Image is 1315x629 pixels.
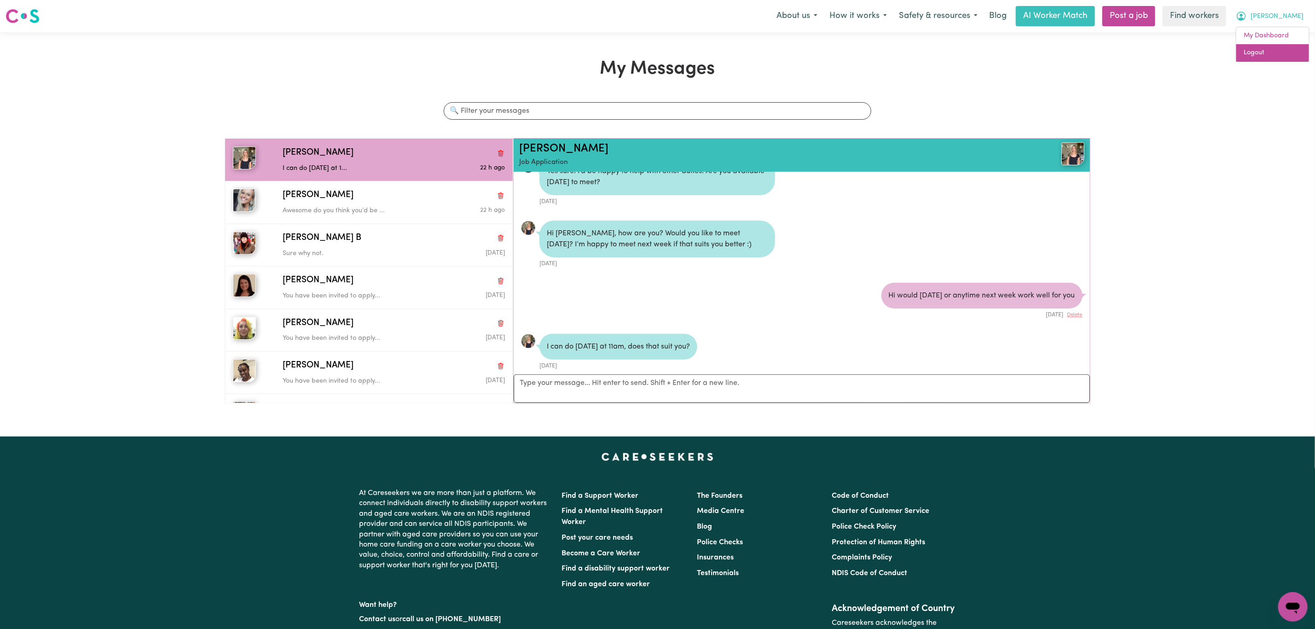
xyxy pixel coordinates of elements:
a: Find workers [1163,6,1226,26]
img: Julia B [233,189,256,212]
a: Careseekers logo [6,6,40,27]
h2: Acknowledgement of Country [832,603,956,614]
span: Message sent on July 3, 2025 [486,378,505,384]
a: Find a Mental Health Support Worker [562,507,663,526]
button: About us [770,6,823,26]
a: Blog [984,6,1012,26]
button: Delete conversation [497,317,505,329]
a: call us on [PHONE_NUMBER] [403,616,501,623]
img: Maya M [233,359,256,382]
div: [DATE] [881,309,1083,319]
input: 🔍 Filter your messages [444,102,871,120]
button: Antonia P[PERSON_NAME]Delete conversationYou have been invited to apply...Message sent on July 3,... [225,309,513,351]
button: Delete conversation [497,190,505,202]
button: Kristina K[PERSON_NAME]Delete conversationYou have been invited to apply...Message sent on July 3... [225,394,513,436]
span: [PERSON_NAME] B [283,232,361,245]
img: Bianca T [233,146,256,169]
button: My Account [1230,6,1309,26]
button: Delete [1067,311,1083,319]
a: Protection of Human Rights [832,539,925,546]
div: [DATE] [539,360,697,370]
button: Delete conversation [497,147,505,159]
p: You have been invited to apply... [283,333,431,344]
img: Kritika B [233,232,256,255]
a: Post your care needs [562,534,633,542]
button: Delete conversation [497,275,505,287]
button: Julia B[PERSON_NAME]Delete conversationAwesome do you think you’d be ...Message sent on August 1,... [225,181,513,223]
a: Find a Support Worker [562,492,639,500]
img: Shaaron Andreina M [233,274,256,297]
a: Find an aged care worker [562,581,650,588]
button: How it works [823,6,893,26]
div: I can do [DATE] at 11am, does that suit you? [539,334,697,360]
p: You have been invited to apply... [283,376,431,386]
img: View Bianca T's profile [1061,142,1084,165]
p: or [359,611,551,628]
a: NDIS Code of Conduct [832,570,907,577]
p: You have been invited to apply... [283,291,431,301]
button: Delete conversation [497,402,505,414]
a: Careseekers home page [602,453,713,460]
a: My Dashboard [1236,27,1309,45]
button: Maya M[PERSON_NAME]Delete conversationYou have been invited to apply...Message sent on July 3, 2025 [225,351,513,394]
button: Safety & resources [893,6,984,26]
img: 746B380737DDE3EC3FDB8F000E001BFA_avatar_blob [521,221,536,235]
p: Want help? [359,596,551,610]
button: Bianca T[PERSON_NAME]Delete conversationI can do [DATE] at 1...Message sent on August 1, 2025 [225,139,513,181]
p: I can do [DATE] at 1... [283,163,431,174]
span: [PERSON_NAME] [283,359,353,373]
p: Job Application [519,157,990,168]
a: Insurances [697,554,734,561]
a: View Bianca T's profile [521,221,536,235]
a: Bianca T [990,142,1084,165]
a: Blog [697,523,712,530]
a: Charter of Customer Service [832,507,929,515]
span: Message sent on July 3, 2025 [486,292,505,298]
div: [DATE] [539,257,775,268]
a: Code of Conduct [832,492,889,500]
a: [PERSON_NAME] [519,143,608,154]
p: Sure why not. [283,249,431,259]
span: Message sent on August 1, 2025 [480,165,505,171]
div: My Account [1236,27,1309,62]
span: [PERSON_NAME] [283,189,353,202]
img: Careseekers logo [6,8,40,24]
a: Police Check Policy [832,523,896,530]
a: Logout [1236,44,1309,62]
a: Contact us [359,616,396,623]
span: [PERSON_NAME] [283,146,353,160]
iframe: Button to launch messaging window, conversation in progress [1278,592,1308,622]
img: 746B380737DDE3EC3FDB8F000E001BFA_avatar_blob [521,334,536,349]
img: Antonia P [233,317,256,340]
span: [PERSON_NAME] [1251,12,1303,22]
p: Awesome do you think you’d be ... [283,206,431,216]
a: Complaints Policy [832,554,892,561]
h1: My Messages [225,58,1090,80]
button: Delete conversation [497,232,505,244]
a: Find a disability support worker [562,565,670,572]
a: Become a Care Worker [562,550,641,557]
span: Message sent on August 1, 2025 [480,207,505,213]
div: Hi [PERSON_NAME], how are you? Would you like to meet [DATE]? I’m happy to meet next week if that... [539,221,775,257]
a: The Founders [697,492,742,500]
button: Kritika B[PERSON_NAME] BDelete conversationSure why not.Message sent on August 1, 2025 [225,224,513,266]
a: AI Worker Match [1016,6,1095,26]
a: View Bianca T's profile [521,334,536,349]
div: Hi would [DATE] or anytime next week work well for you [881,283,1083,309]
a: Testimonials [697,570,739,577]
span: [PERSON_NAME] [283,274,353,287]
a: Media Centre [697,507,744,515]
span: Message sent on July 3, 2025 [486,335,505,341]
div: [DATE] [539,195,775,206]
a: Police Checks [697,539,743,546]
p: At Careseekers we are more than just a platform. We connect individuals directly to disability su... [359,484,551,574]
button: Delete conversation [497,360,505,372]
div: Yes sure! I’d be happy to help with other duties. Are you available [DATE] to meet? [539,158,775,195]
img: Kristina K [233,402,256,425]
span: [PERSON_NAME] [283,402,353,415]
button: Shaaron Andreina M[PERSON_NAME]Delete conversationYou have been invited to apply...Message sent o... [225,266,513,309]
span: Message sent on August 1, 2025 [486,250,505,256]
span: [PERSON_NAME] [283,317,353,330]
a: Post a job [1102,6,1155,26]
